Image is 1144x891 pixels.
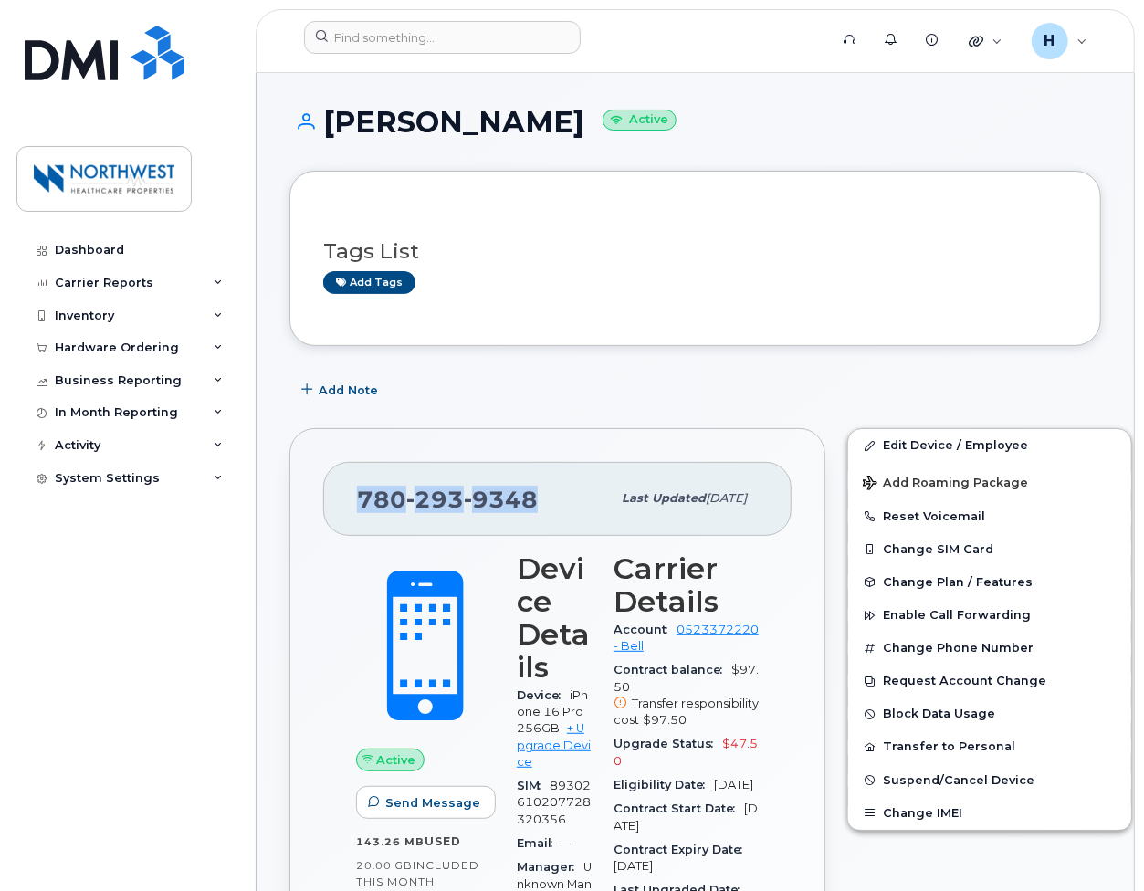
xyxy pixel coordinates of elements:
span: Enable Call Forwarding [883,609,1031,623]
span: included this month [356,858,479,888]
span: Last updated [622,491,706,505]
span: Transfer responsibility cost [614,697,759,727]
button: Reset Voicemail [848,500,1131,533]
span: Active [377,751,416,769]
span: $47.50 [614,737,758,767]
span: 293 [406,486,464,513]
h3: Tags List [323,240,1067,263]
button: Enable Call Forwarding [848,599,1131,632]
span: Add Note [319,382,378,399]
span: $97.50 [614,663,759,729]
span: [DATE] [614,859,653,873]
span: iPhone 16 Pro 256GB [517,688,588,736]
h1: [PERSON_NAME] [289,106,1101,138]
span: Add Roaming Package [863,476,1028,493]
span: Contract Start Date [614,802,744,815]
h3: Device Details [517,552,592,684]
span: $97.50 [643,713,687,727]
button: Change Phone Number [848,632,1131,665]
a: Add tags [323,271,415,294]
span: Email [517,836,562,850]
h3: Carrier Details [614,552,759,618]
span: 9348 [464,486,538,513]
span: 143.26 MB [356,835,425,848]
span: Contract balance [614,663,731,676]
span: used [425,834,461,848]
span: SIM [517,779,550,792]
span: Suspend/Cancel Device [883,773,1034,787]
span: — [562,836,573,850]
span: Eligibility Date [614,778,714,791]
button: Send Message [356,786,496,819]
a: 0523372220 - Bell [614,623,759,653]
span: [DATE] [614,802,758,832]
span: Manager [517,860,583,874]
span: [DATE] [714,778,753,791]
span: 20.00 GB [356,859,413,872]
span: Account [614,623,677,636]
span: Change Plan / Features [883,575,1033,589]
a: + Upgrade Device [517,721,591,769]
span: Upgrade Status [614,737,722,750]
small: Active [603,110,677,131]
button: Suspend/Cancel Device [848,764,1131,797]
button: Add Roaming Package [848,463,1131,500]
button: Add Note [289,373,394,406]
button: Change SIM Card [848,533,1131,566]
span: 89302610207728320356 [517,779,591,826]
button: Transfer to Personal [848,730,1131,763]
button: Block Data Usage [848,697,1131,730]
span: 780 [357,486,538,513]
span: Contract Expiry Date [614,843,751,856]
button: Request Account Change [848,665,1131,697]
span: [DATE] [706,491,747,505]
button: Change Plan / Features [848,566,1131,599]
span: Send Message [385,794,480,812]
span: Device [517,688,570,702]
button: Change IMEI [848,797,1131,830]
a: Edit Device / Employee [848,429,1131,462]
